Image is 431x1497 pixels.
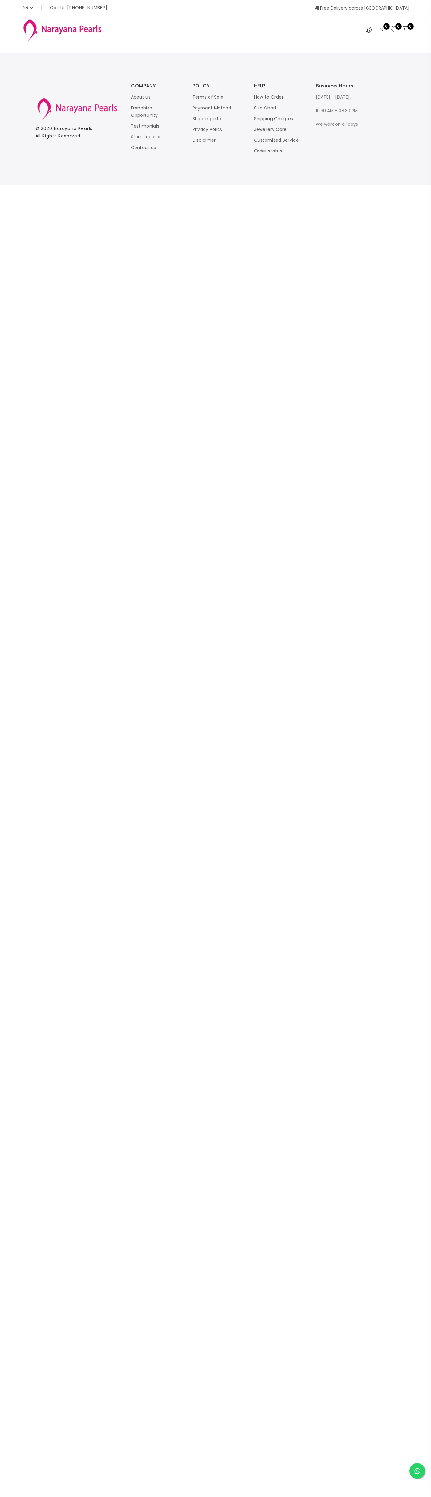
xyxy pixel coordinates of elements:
[193,116,222,122] a: Shipping Info
[254,148,283,154] a: Order status
[193,126,223,132] a: Privacy Policy
[54,125,93,132] a: Narayana Pearls
[254,116,293,122] a: Shipping Charges
[395,23,402,30] span: 0
[254,126,287,132] a: Jewellery Care
[50,6,108,10] p: Call Us [PHONE_NUMBER]
[193,83,242,88] h3: POLICY
[131,144,156,151] a: Contact us
[316,107,365,114] p: 10:30 AM - 08:30 PM
[131,134,161,140] a: Store Locator
[315,5,409,11] span: Free Delivery across [GEOGRAPHIC_DATA]
[254,94,284,100] a: How to Order
[378,26,385,34] a: 0
[383,23,390,30] span: 0
[131,94,151,100] a: About us
[402,26,409,34] button: 0
[35,125,119,140] p: © 2020 . All Rights Reserved
[254,105,277,111] a: Size Chart
[131,123,160,129] a: Testimonials
[193,94,224,100] a: Terms of Sale
[316,120,365,128] p: We work on all days
[193,137,216,143] a: Disclaimer
[254,83,303,88] h3: HELP
[131,105,158,118] a: Franchise Opportunity
[254,137,299,143] a: Customized Service
[131,83,180,88] h3: COMPANY
[316,83,365,88] h3: Business Hours
[316,93,365,101] p: [DATE] - [DATE]
[407,23,414,30] span: 0
[193,105,231,111] a: Payment Method
[390,26,397,34] a: 0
